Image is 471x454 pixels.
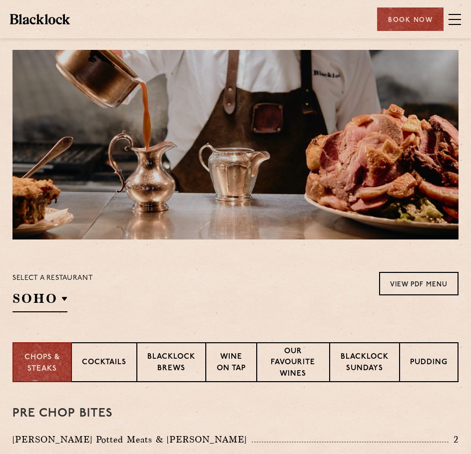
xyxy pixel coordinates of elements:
[449,433,459,446] p: 2
[12,407,459,420] h3: Pre Chop Bites
[340,352,389,375] p: Blacklock Sundays
[267,346,320,381] p: Our favourite wines
[379,272,459,295] a: View PDF Menu
[377,7,444,31] div: Book Now
[10,14,70,24] img: BL_Textured_Logo-footer-cropped.svg
[23,352,61,375] p: Chops & Steaks
[12,290,67,312] h2: SOHO
[12,272,93,285] p: Select a restaurant
[216,352,246,375] p: Wine on Tap
[147,352,195,375] p: Blacklock Brews
[12,433,252,447] p: [PERSON_NAME] Potted Meats & [PERSON_NAME]
[410,357,448,370] p: Pudding
[82,357,126,370] p: Cocktails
